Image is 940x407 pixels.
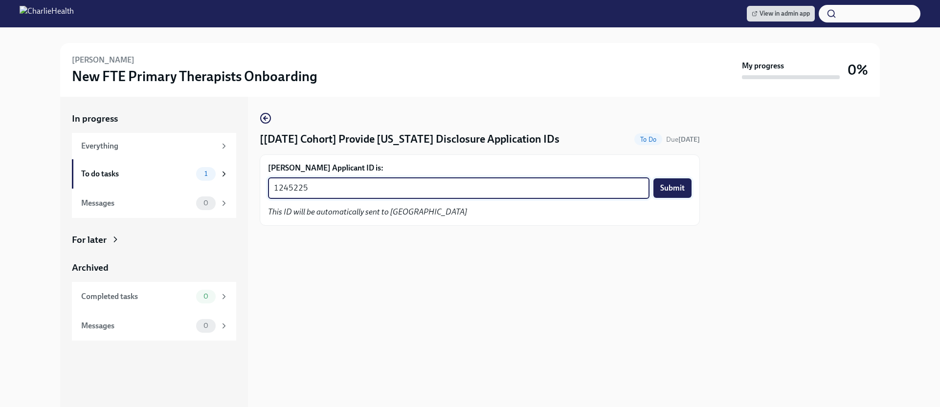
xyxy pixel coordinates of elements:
a: Completed tasks0 [72,282,236,311]
span: 1 [199,170,213,177]
div: Messages [81,321,192,331]
h4: [[DATE] Cohort] Provide [US_STATE] Disclosure Application IDs [260,132,560,147]
span: To Do [634,136,662,143]
span: August 28th, 2025 10:00 [666,135,700,144]
a: To do tasks1 [72,159,236,189]
a: In progress [72,112,236,125]
span: 0 [198,322,214,329]
span: Due [666,135,700,144]
span: 0 [198,199,214,207]
a: Messages0 [72,189,236,218]
a: For later [72,234,236,246]
h6: [PERSON_NAME] [72,55,134,65]
div: Everything [81,141,216,151]
div: Completed tasks [81,291,192,302]
div: For later [72,234,107,246]
button: Submit [653,178,692,198]
img: CharlieHealth [20,6,74,21]
h3: 0% [848,61,868,79]
textarea: 1245225 [274,182,644,194]
h3: New FTE Primary Therapists Onboarding [72,67,317,85]
strong: My progress [742,61,784,71]
a: Messages0 [72,311,236,341]
a: Everything [72,133,236,159]
em: This ID will be automatically sent to [GEOGRAPHIC_DATA] [268,207,468,216]
a: Archived [72,261,236,274]
div: To do tasks [81,169,192,179]
a: View in admin app [747,6,815,21]
strong: [DATE] [678,135,700,144]
label: [PERSON_NAME] Applicant ID is: [268,163,692,173]
span: View in admin app [752,9,810,19]
div: Messages [81,198,192,209]
span: 0 [198,293,214,300]
span: Submit [660,183,685,193]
